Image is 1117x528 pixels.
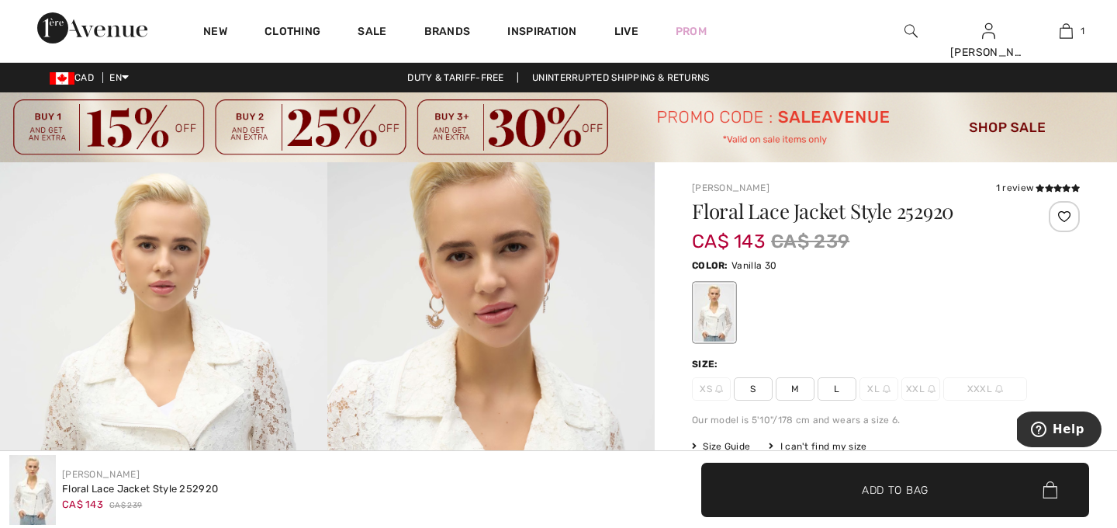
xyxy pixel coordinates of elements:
span: CA$ 143 [692,215,765,252]
a: Sign In [982,23,995,38]
a: Brands [424,25,471,41]
div: Our model is 5'10"/178 cm and wears a size 6. [692,413,1080,427]
img: ring-m.svg [928,385,935,393]
span: CA$ 143 [62,498,103,510]
img: Canadian Dollar [50,72,74,85]
div: Vanilla 30 [694,283,735,342]
img: ring-m.svg [883,385,890,393]
div: Size: [692,357,721,371]
a: Sale [358,25,386,41]
a: [PERSON_NAME] [62,469,140,480]
img: My Bag [1060,22,1073,40]
span: CA$ 239 [109,500,142,512]
span: Color: [692,260,728,271]
img: ring-m.svg [995,385,1003,393]
a: Prom [676,23,707,40]
div: [PERSON_NAME] [950,44,1026,61]
span: XS [692,377,731,401]
span: XXL [901,377,940,401]
img: Bag.svg [1043,481,1057,498]
img: Floral Lace Jacket Style 252920 [9,455,56,525]
img: 1ère Avenue [37,12,147,43]
a: New [203,25,227,41]
span: CAD [50,72,100,83]
h1: Floral Lace Jacket Style 252920 [692,201,1015,221]
div: I can't find my size [769,439,866,453]
span: Add to Bag [862,481,929,498]
span: Size Guide [692,439,750,453]
span: XL [859,377,898,401]
button: Add to Bag [701,463,1089,517]
span: M [776,377,814,401]
a: [PERSON_NAME] [692,182,769,193]
div: 1 review [996,181,1080,195]
a: Live [614,23,638,40]
span: Vanilla 30 [731,260,776,271]
img: search the website [904,22,918,40]
span: EN [109,72,129,83]
iframe: Opens a widget where you can find more information [1017,412,1101,450]
img: My Info [982,22,995,40]
a: Clothing [265,25,320,41]
span: CA$ 239 [771,228,849,255]
span: XXXL [943,377,1027,401]
img: ring-m.svg [715,385,723,393]
a: 1 [1028,22,1104,40]
span: S [734,377,773,401]
div: Floral Lace Jacket Style 252920 [62,481,218,497]
span: Inspiration [507,25,576,41]
span: L [818,377,856,401]
span: 1 [1081,24,1084,38]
